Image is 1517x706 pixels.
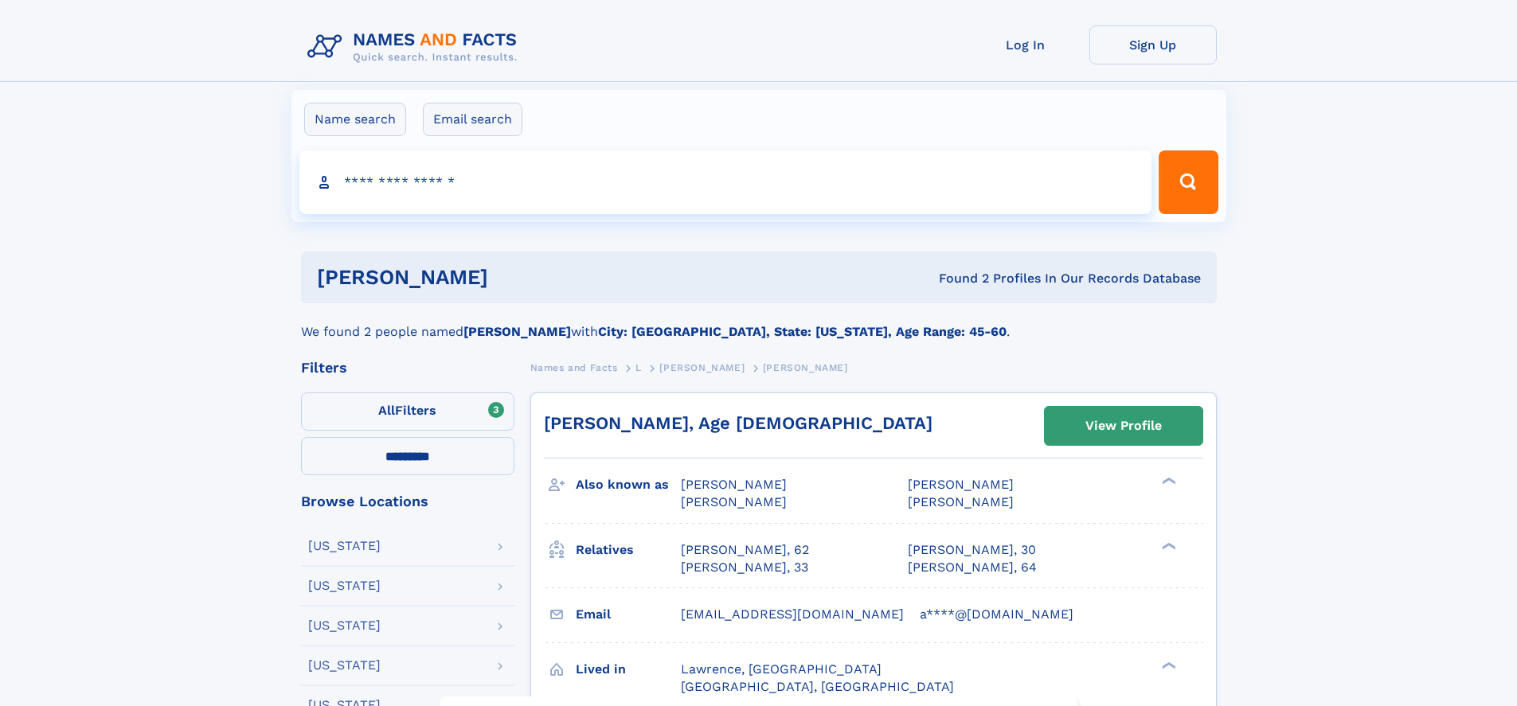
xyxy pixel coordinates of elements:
[304,103,406,136] label: Name search
[463,324,571,339] b: [PERSON_NAME]
[962,25,1089,64] a: Log In
[681,477,787,492] span: [PERSON_NAME]
[1158,660,1177,670] div: ❯
[598,324,1007,339] b: City: [GEOGRAPHIC_DATA], State: [US_STATE], Age Range: 45-60
[301,494,514,509] div: Browse Locations
[423,103,522,136] label: Email search
[908,494,1014,509] span: [PERSON_NAME]
[301,25,530,68] img: Logo Names and Facts
[659,357,745,377] a: [PERSON_NAME]
[576,601,681,628] h3: Email
[576,536,681,564] h3: Relatives
[530,357,618,377] a: Names and Facts
[659,362,745,373] span: [PERSON_NAME]
[1089,25,1217,64] a: Sign Up
[544,413,932,433] a: [PERSON_NAME], Age [DEMOGRAPHIC_DATA]
[1158,476,1177,486] div: ❯
[681,494,787,509] span: [PERSON_NAME]
[301,303,1217,341] div: We found 2 people named with .
[308,619,381,632] div: [US_STATE]
[317,267,714,287] h1: [PERSON_NAME]
[308,659,381,672] div: [US_STATE]
[1085,408,1162,444] div: View Profile
[308,540,381,552] div: [US_STATE]
[635,357,642,377] a: L
[908,477,1014,492] span: [PERSON_NAME]
[908,559,1037,576] a: [PERSON_NAME], 64
[681,661,882,677] span: Lawrence, [GEOGRAPHIC_DATA]
[1159,150,1218,214] button: Search Button
[299,150,1152,214] input: search input
[714,270,1201,287] div: Found 2 Profiles In Our Records Database
[576,471,681,498] h3: Also known as
[908,541,1036,559] a: [PERSON_NAME], 30
[1045,407,1202,445] a: View Profile
[576,656,681,683] h3: Lived in
[681,541,809,559] a: [PERSON_NAME], 62
[763,362,848,373] span: [PERSON_NAME]
[301,392,514,431] label: Filters
[681,559,808,576] a: [PERSON_NAME], 33
[301,361,514,375] div: Filters
[681,679,954,694] span: [GEOGRAPHIC_DATA], [GEOGRAPHIC_DATA]
[635,362,642,373] span: L
[1158,540,1177,551] div: ❯
[308,579,381,592] div: [US_STATE]
[681,607,904,622] span: [EMAIL_ADDRESS][DOMAIN_NAME]
[378,403,395,418] span: All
